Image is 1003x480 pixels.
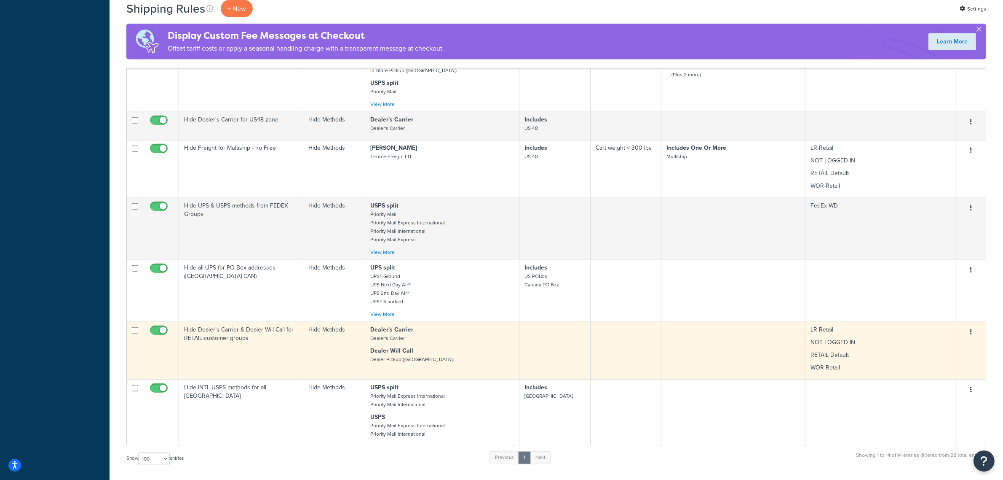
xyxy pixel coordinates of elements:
td: Hide all UPS for PO Box addresses ([GEOGRAPHIC_DATA] CAN) [179,260,303,322]
small: [GEOGRAPHIC_DATA] [524,392,573,400]
small: Dealer's Carrier [370,334,405,342]
strong: Includes [524,263,547,272]
td: Hide Methods [303,260,365,322]
p: RETAIL Default [810,351,951,359]
td: Hide Dealer's Carrier for US48 zone [179,112,303,140]
small: US POBox Canada PO Box [524,272,559,289]
small: Multiship [666,153,687,160]
small: Dealer's Carrier [370,124,405,132]
strong: UPS split [370,263,395,272]
td: LR-Retail [805,322,956,380]
td: Cart weight < 300 lbs [591,140,661,198]
p: NOT LOGGED IN [810,338,951,347]
p: WOR-Retail [810,364,951,372]
strong: [PERSON_NAME] [370,143,417,152]
small: Priority Mail Priority Mail Express International Priority Mail International Priority Mail Express [370,210,445,243]
strong: Includes [524,115,547,124]
a: Settings [960,3,986,15]
strong: Dealer Will Call [370,346,413,355]
small: Priority Mail Express International Priority Mail International [370,422,445,438]
small: Priority Mail Express International Priority Mail International [370,392,445,408]
strong: Includes [524,383,547,392]
small: In-Store Pickup ([GEOGRAPHIC_DATA]) [370,67,457,74]
a: View More [370,248,395,256]
td: Hide Methods [303,322,365,380]
td: Hide Methods [303,198,365,260]
h1: Shipping Rules [126,0,205,17]
td: Hide Methods [303,380,365,446]
small: US 48 [524,153,538,160]
strong: Dealer's Carrier [370,325,413,334]
a: Next [530,451,551,464]
strong: Includes One Or More [666,143,726,152]
button: Open Resource Center [974,450,995,472]
label: Show entries [126,453,184,465]
td: Hide Dealer’s Carrier & Dealer Will Call for RETAIL customer groups [179,322,303,380]
strong: USPS split [370,383,399,392]
p: RETAIL Default [810,169,951,178]
small: US 48 [524,124,538,132]
p: WOR-Retail [810,182,951,190]
td: Hide Freight for Multiship - no Free [179,140,303,198]
small: Priority Mail [370,88,396,95]
a: Previous [489,451,519,464]
a: 1 [518,451,531,464]
strong: USPS [370,413,385,421]
a: Learn More [928,33,976,50]
td: LR-Retail [805,140,956,198]
td: Hide Methods [303,112,365,140]
small: UPS® Ground UPS Next Day Air® UPS 2nd Day Air® UPS® Standard [370,272,411,305]
td: Hide UPS & USPS methods from FEDEX Groups [179,198,303,260]
p: Offset tariff costs or apply a seasonal handling charge with a transparent message at checkout. [168,43,444,54]
a: View More [370,310,395,318]
strong: USPS split [370,201,399,210]
td: Hide INTL USPS methods for all [GEOGRAPHIC_DATA] [179,380,303,446]
small: Dealer Pickup ([GEOGRAPHIC_DATA]) [370,356,454,363]
strong: Includes [524,143,547,152]
strong: USPS split [370,78,399,87]
a: View More [370,100,395,108]
td: FedEx WD [805,198,956,260]
h4: Display Custom Fee Messages at Checkout [168,29,444,43]
small: TForce Freight LTL [370,153,412,160]
td: Hide Methods [303,140,365,198]
img: duties-banner-06bc72dcb5fe05cb3f9472aba00be2ae8eb53ab6f0d8bb03d382ba314ac3c341.png [126,24,168,59]
p: NOT LOGGED IN [810,156,951,165]
select: Showentries [138,453,170,465]
strong: Dealer's Carrier [370,115,413,124]
div: Showing 1 to 14 of 14 entries (filtered from 28 total entries) [856,450,986,469]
